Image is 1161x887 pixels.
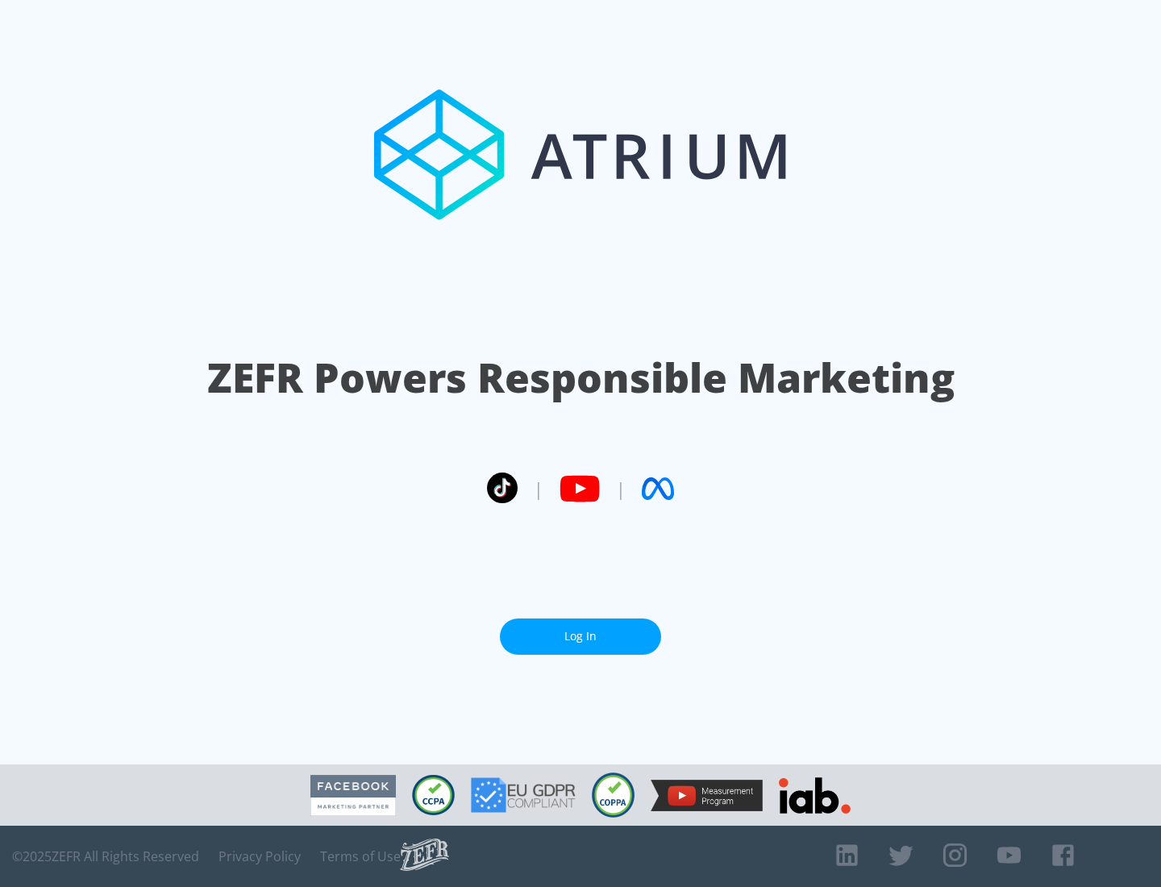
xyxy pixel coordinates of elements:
a: Privacy Policy [218,848,301,864]
span: | [616,477,626,501]
img: GDPR Compliant [471,777,576,813]
a: Log In [500,618,661,655]
img: IAB [779,777,851,814]
img: CCPA Compliant [412,775,455,815]
span: | [534,477,543,501]
img: Facebook Marketing Partner [310,775,396,816]
a: Terms of Use [320,848,401,864]
img: COPPA Compliant [592,772,635,818]
img: YouTube Measurement Program [651,780,763,811]
span: © 2025 ZEFR All Rights Reserved [12,848,199,864]
h1: ZEFR Powers Responsible Marketing [207,350,955,406]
